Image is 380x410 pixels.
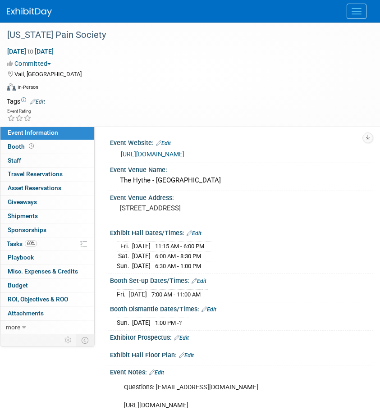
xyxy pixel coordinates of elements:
[0,126,94,140] a: Event Information
[0,182,94,195] a: Asset Reservations
[60,334,76,346] td: Personalize Event Tab Strip
[8,282,28,289] span: Budget
[110,191,373,202] div: Event Venue Address:
[26,48,35,55] span: to
[8,143,36,150] span: Booth
[8,198,37,205] span: Giveaways
[7,59,55,68] button: Committed
[117,173,366,187] div: The Hythe - [GEOGRAPHIC_DATA]
[155,319,182,326] span: 1:00 PM -
[0,251,94,264] a: Playbook
[192,278,206,284] a: Edit
[117,241,132,251] td: Fri.
[132,241,151,251] td: [DATE]
[128,289,147,299] td: [DATE]
[132,318,151,327] td: [DATE]
[117,251,132,261] td: Sat.
[149,369,164,376] a: Edit
[0,140,94,154] a: Booth
[117,318,132,327] td: Sun.
[0,168,94,181] a: Travel Reservations
[155,253,201,260] span: 6:00 AM - 8:30 PM
[0,307,94,320] a: Attachments
[8,170,63,178] span: Travel Reservations
[117,289,128,299] td: Fri.
[0,265,94,278] a: Misc. Expenses & Credits
[110,274,373,286] div: Booth Set-up Dates/Times:
[8,254,34,261] span: Playbook
[110,163,373,174] div: Event Venue Name:
[8,226,46,233] span: Sponsorships
[0,279,94,292] a: Budget
[0,210,94,223] a: Shipments
[174,335,189,341] a: Edit
[132,261,151,270] td: [DATE]
[14,71,82,77] span: Vail, [GEOGRAPHIC_DATA]
[156,140,171,146] a: Edit
[155,263,201,269] span: 6:30 AM - 1:00 PM
[7,8,52,17] img: ExhibitDay
[117,261,132,270] td: Sun.
[132,251,151,261] td: [DATE]
[8,212,38,219] span: Shipments
[110,348,373,360] div: Exhibit Hall Floor Plan:
[110,226,373,238] div: Exhibit Hall Dates/Times:
[187,230,201,237] a: Edit
[30,99,45,105] a: Edit
[76,334,95,346] td: Toggle Event Tabs
[179,352,194,359] a: Edit
[8,129,58,136] span: Event Information
[7,240,37,247] span: Tasks
[8,296,68,303] span: ROI, Objectives & ROO
[8,268,78,275] span: Misc. Expenses & Credits
[201,306,216,313] a: Edit
[8,184,61,191] span: Asset Reservations
[7,109,32,114] div: Event Rating
[17,84,38,91] div: In-Person
[0,223,94,237] a: Sponsorships
[121,150,184,158] a: [URL][DOMAIN_NAME]
[110,136,373,148] div: Event Website:
[347,4,366,19] button: Menu
[7,97,45,106] td: Tags
[8,310,44,317] span: Attachments
[0,196,94,209] a: Giveaways
[4,27,362,43] div: [US_STATE] Pain Society
[120,204,363,212] pre: [STREET_ADDRESS]
[7,83,16,91] img: Format-Inperson.png
[110,302,373,314] div: Booth Dismantle Dates/Times:
[7,47,54,55] span: [DATE] [DATE]
[25,240,37,247] span: 60%
[0,154,94,168] a: Staff
[155,243,204,250] span: 11:15 AM - 6:00 PM
[8,157,21,164] span: Staff
[110,365,373,377] div: Event Notes:
[179,319,182,326] span: ?
[0,293,94,306] a: ROI, Objectives & ROO
[151,291,201,298] span: 7:00 AM - 11:00 AM
[7,82,369,96] div: Event Format
[110,331,373,342] div: Exhibitor Prospectus:
[0,237,94,251] a: Tasks60%
[6,323,20,331] span: more
[0,321,94,334] a: more
[27,143,36,150] span: Booth not reserved yet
